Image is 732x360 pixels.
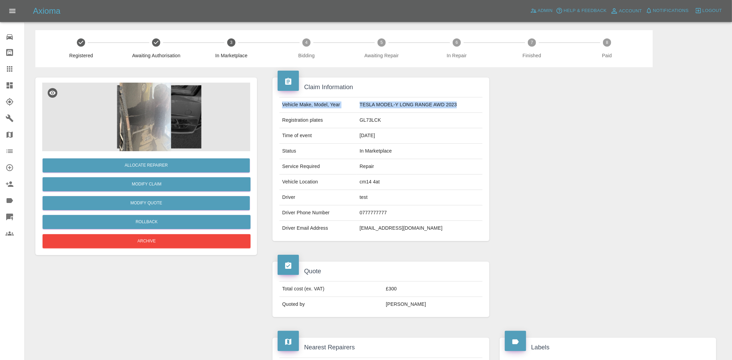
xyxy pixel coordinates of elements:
td: Time of event [279,128,357,144]
button: Archive [43,234,251,248]
td: 0777777777 [357,205,483,221]
td: Vehicle Location [279,175,357,190]
td: Service Required [279,159,357,175]
td: In Marketplace [357,144,483,159]
a: Admin [528,5,555,16]
td: GL73LCK [357,113,483,128]
td: Driver [279,190,357,205]
button: Notifications [644,5,690,16]
td: [EMAIL_ADDRESS][DOMAIN_NAME] [357,221,483,236]
td: test [357,190,483,205]
h4: Claim Information [278,83,484,92]
td: Vehicle Make, Model, Year [279,97,357,113]
td: TESLA MODEL-Y LONG RANGE AWD 2023 [357,97,483,113]
a: Account [608,5,644,16]
td: £300 [383,281,482,297]
span: Help & Feedback [563,7,606,15]
h4: Nearest Repairers [278,343,484,352]
text: 6 [456,40,458,45]
span: Awaiting Authorisation [121,52,191,59]
td: [DATE] [357,128,483,144]
span: Bidding [272,52,341,59]
span: Finished [497,52,567,59]
span: Awaiting Repair [347,52,417,59]
text: 3 [230,40,233,45]
h4: Labels [505,343,711,352]
span: Registered [46,52,116,59]
button: Rollback [43,215,251,229]
span: In Marketplace [197,52,266,59]
button: Logout [693,5,724,16]
button: Allocate Repairer [43,158,250,172]
text: 7 [531,40,533,45]
a: Modify Claim [43,177,251,191]
button: Open drawer [4,3,21,19]
span: Account [619,7,642,15]
span: Notifications [653,7,689,15]
td: [PERSON_NAME] [383,297,482,312]
button: Modify Quote [43,196,250,210]
h5: Axioma [33,5,60,16]
span: In Repair [422,52,491,59]
button: Help & Feedback [554,5,608,16]
td: Quoted by [279,297,383,312]
text: 8 [606,40,608,45]
td: Driver Email Address [279,221,357,236]
span: Logout [702,7,722,15]
span: Admin [538,7,553,15]
text: 5 [381,40,383,45]
span: Paid [572,52,642,59]
td: Status [279,144,357,159]
td: Total cost (ex. VAT) [279,281,383,297]
td: cm14 4at [357,175,483,190]
h4: Quote [278,267,484,276]
td: Repair [357,159,483,175]
img: 3ba0128a-4f39-4bfc-9b7b-fd2c34308c0f [42,83,248,151]
td: Driver Phone Number [279,205,357,221]
td: Registration plates [279,113,357,128]
text: 4 [305,40,308,45]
